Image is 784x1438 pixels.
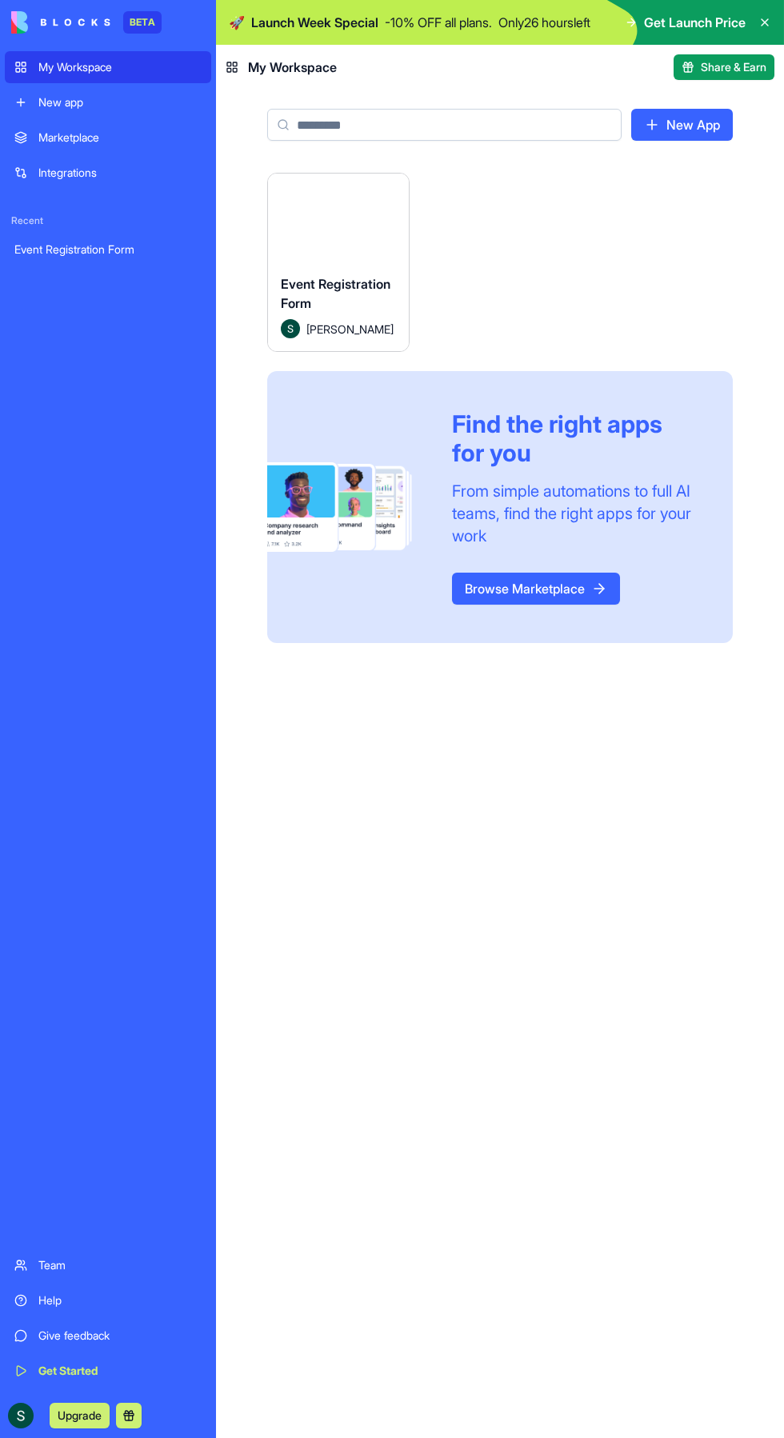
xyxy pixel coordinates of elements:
div: Event Registration Form [14,242,202,258]
img: ACg8ocKrkXFCpTReAGcDo9CqhuXvneMTC1jSp0515gS1o95jxFav0w=s96-c [8,1403,34,1428]
p: Only 26 hours left [498,13,590,32]
div: My Workspace [38,59,202,75]
span: Launch Week Special [251,13,378,32]
span: Share & Earn [701,59,766,75]
a: Event Registration FormAvatar[PERSON_NAME] [267,173,410,352]
img: Frame_181_egmpey.png [267,462,426,552]
span: Event Registration Form [281,276,390,311]
a: Give feedback [5,1320,211,1352]
a: Browse Marketplace [452,573,620,605]
span: [PERSON_NAME] [306,321,383,338]
img: logo [11,11,110,34]
span: Recent [5,214,211,227]
a: Integrations [5,157,211,189]
button: Share & Earn [674,54,774,80]
div: BETA [123,11,162,34]
p: - 10 % OFF all plans. [385,13,492,32]
a: New app [5,86,211,118]
a: Upgrade [50,1407,110,1423]
div: Integrations [38,165,202,181]
div: Marketplace [38,130,202,146]
img: Avatar [281,319,300,338]
button: Upgrade [50,1403,110,1428]
a: Team [5,1249,211,1281]
a: Get Started [5,1355,211,1387]
div: Give feedback [38,1328,202,1344]
div: From simple automations to full AI teams, find the right apps for your work [452,480,694,547]
a: My Workspace [5,51,211,83]
div: Find the right apps for you [452,409,694,467]
div: New app [38,94,202,110]
div: Help [38,1292,202,1308]
a: Marketplace [5,122,211,154]
a: Help [5,1284,211,1316]
div: Team [38,1257,202,1273]
a: New App [631,109,733,141]
div: Get Started [38,1363,202,1379]
span: My Workspace [248,58,337,77]
span: 🚀 [229,13,245,32]
a: BETA [11,11,162,34]
span: Get Launch Price [644,13,746,32]
a: Event Registration Form [5,234,211,266]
